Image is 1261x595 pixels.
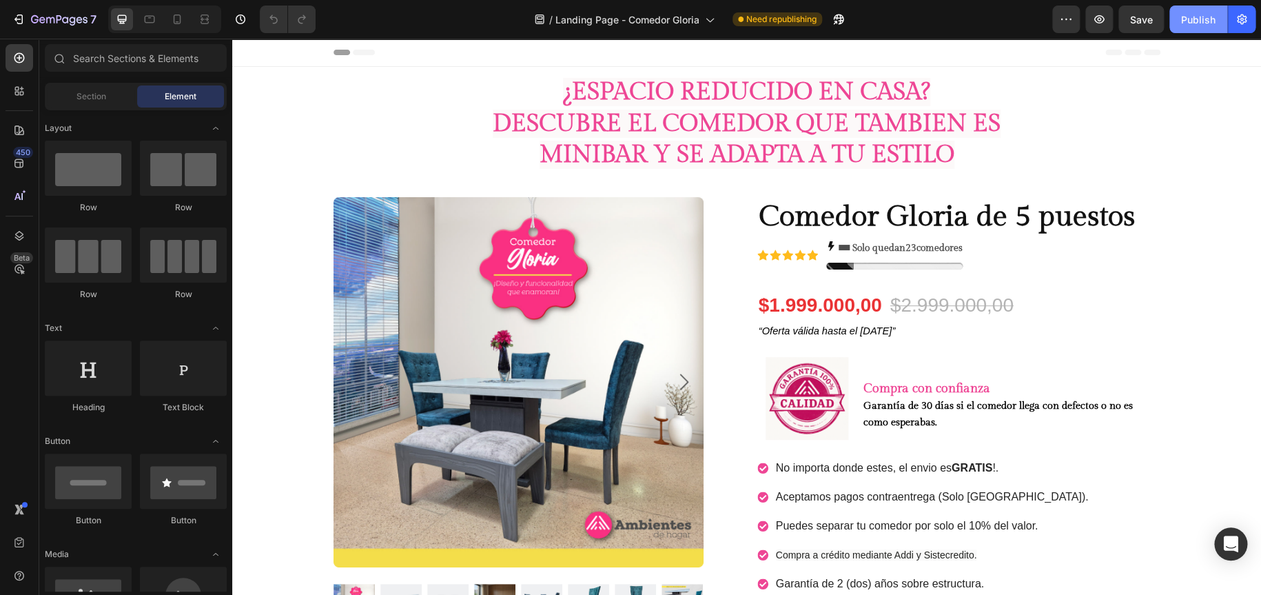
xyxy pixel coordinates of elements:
[631,343,758,357] strong: Compra con confianza
[549,12,553,27] span: /
[165,90,196,103] span: Element
[140,401,227,414] div: Text Block
[746,13,817,26] span: Need republishing
[45,201,132,214] div: Row
[533,319,616,401] img: gempages_567083786915808193-a3b39e52-f755-4174-8429-4e5714a9c916.png
[45,322,62,334] span: Text
[45,288,132,301] div: Row
[10,252,33,263] div: Beta
[205,543,227,565] span: Toggle open
[331,39,698,68] span: ¿ESPACIO REDUCIDO EN CASA?
[526,287,663,298] i: “Oferta válida hasta el [DATE]”
[45,401,132,414] div: Heading
[544,450,857,467] p: Aceptamos pagos contraentrega (Solo [GEOGRAPHIC_DATA]).
[205,430,227,452] span: Toggle open
[76,90,106,103] span: Section
[45,514,132,527] div: Button
[1169,6,1227,33] button: Publish
[525,159,928,199] h1: Comedor Gloria de 5 puestos
[13,147,33,158] div: 450
[544,479,857,496] p: Puedes separar tu comedor por solo el 10% del valor.
[525,253,651,281] div: $1.999.000,00
[544,511,745,522] span: Compra a crédito mediante Addi y Sistecredito.
[140,201,227,214] div: Row
[205,117,227,139] span: Toggle open
[673,204,684,215] span: 23
[205,317,227,339] span: Toggle open
[1130,14,1153,26] span: Save
[544,537,857,554] p: Garantía de 2 (dos) años sobre estructura.
[45,548,69,561] span: Media
[631,361,901,390] strong: Garantía de 30 días si el comedor llega con defectos o no es como esperabas.
[45,44,227,72] input: Search Sections & Elements
[232,39,1261,595] iframe: Design area
[90,11,96,28] p: 7
[657,253,783,281] div: $2.999.000,00
[719,423,760,435] strong: GRATIS
[45,435,70,447] span: Button
[260,6,316,33] div: Undo/Redo
[544,421,857,438] p: No importa donde estes, el envio es !.
[606,201,730,219] p: Solo quedan comedores
[45,122,72,134] span: Layout
[1181,12,1216,27] div: Publish
[140,514,227,527] div: Button
[140,288,227,301] div: Row
[1118,6,1164,33] button: Save
[1214,527,1247,561] div: Open Intercom Messenger
[260,71,768,131] span: DESCUBRE EL COMEDOR QUE TAMBIEN ES MINIBAR Y SE ADAPTA A TU ESTILO
[444,335,460,352] button: Carousel Next Arrow
[6,6,103,33] button: 7
[555,12,699,27] span: Landing Page - Comedor Gloria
